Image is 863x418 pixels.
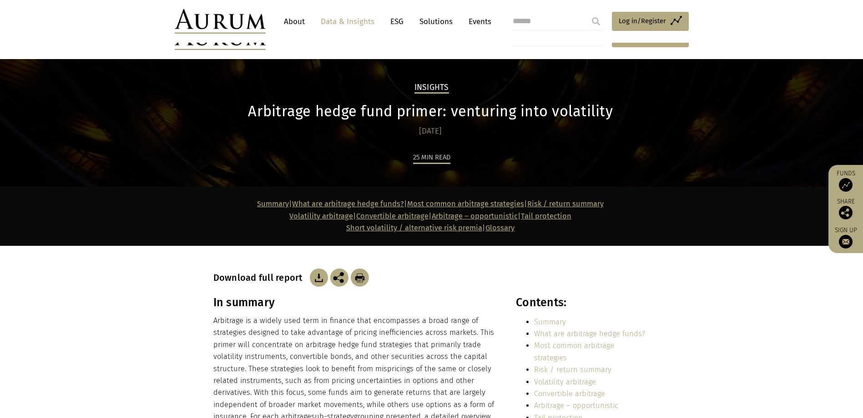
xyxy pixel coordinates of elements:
img: Download Article [351,269,369,287]
a: Tail protection [521,212,571,220]
h1: Arbitrage hedge fund primer: venturing into volatility [213,103,648,120]
a: ESG [386,13,408,30]
h3: Contents: [516,296,647,309]
div: Share [833,199,858,219]
h3: Download full report [213,272,308,283]
img: Share this post [330,269,348,287]
a: Events [464,13,491,30]
a: Glossary [485,224,515,232]
span: | [346,224,515,232]
a: Funds [833,169,858,192]
img: Download Article [310,269,328,287]
a: Volatility arbitrage [534,378,596,386]
img: Sign up to our newsletter [839,235,853,249]
a: Arbitrage – opportunistic [534,401,618,410]
input: Submit [587,12,605,30]
a: Most common arbitrage strategies [534,341,614,362]
h3: In summary [213,296,496,309]
span: Log in/Register [619,15,666,26]
a: What are arbitrage hedge funds? [534,329,645,338]
div: 25 min read [413,152,450,164]
a: Most common arbitrage strategies [407,199,524,208]
div: [DATE] [213,125,648,138]
a: Risk / return summary [527,199,604,208]
a: Log in/Register [612,12,689,31]
a: Summary [257,199,289,208]
a: Solutions [415,13,457,30]
strong: | | | [257,199,527,208]
img: Aurum [175,9,266,34]
h2: Insights [414,83,449,94]
a: Convertible arbitrage [356,212,429,220]
strong: | | | [289,212,521,220]
a: About [279,13,309,30]
a: Risk / return summary [534,365,611,374]
a: Arbitrage – opportunistic [432,212,518,220]
img: Access Funds [839,178,853,192]
a: Short volatility / alternative risk premia [346,224,482,232]
img: Share this post [839,206,853,219]
a: Data & Insights [316,13,379,30]
a: Sign up [833,226,858,249]
a: Convertible arbitrage [534,389,605,398]
a: Volatility arbitrage [289,212,353,220]
a: What are arbitrage hedge funds? [292,199,404,208]
a: Summary [534,318,566,326]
